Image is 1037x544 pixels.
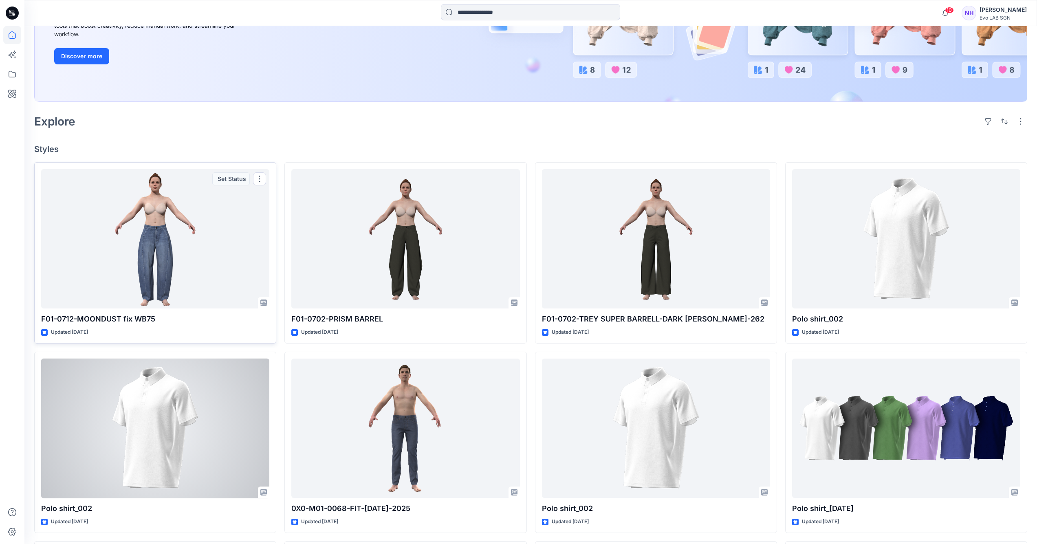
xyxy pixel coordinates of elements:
p: Updated [DATE] [802,518,839,526]
div: [PERSON_NAME] [980,5,1027,15]
p: F01-0712-MOONDUST fix WB75 [41,313,269,325]
span: 10 [945,7,954,13]
p: Updated [DATE] [552,518,589,526]
p: Updated [DATE] [552,328,589,337]
a: F01-0702-PRISM BARREL [291,169,520,309]
p: Updated [DATE] [802,328,839,337]
p: Updated [DATE] [301,328,338,337]
a: Polo shirt_002 [542,359,770,498]
a: Polo shirt_002 [792,169,1020,309]
p: F01-0702-PRISM BARREL [291,313,520,325]
a: 0X0-M01-0068-FIT-JUL-2025 [291,359,520,498]
a: F01-0712-MOONDUST fix WB75 [41,169,269,309]
p: Polo shirt_002 [792,313,1020,325]
p: 0X0-M01-0068-FIT-[DATE]-2025 [291,503,520,514]
h2: Explore [34,115,75,128]
a: F01-0702-TREY SUPER BARRELL-DARK LODEN-262 [542,169,770,309]
a: Polo shirt_11Sep2025 [792,359,1020,498]
p: Updated [DATE] [301,518,338,526]
p: Polo shirt_[DATE] [792,503,1020,514]
p: Polo shirt_002 [542,503,770,514]
button: Discover more [54,48,109,64]
p: Polo shirt_002 [41,503,269,514]
h4: Styles [34,144,1027,154]
p: F01-0702-TREY SUPER BARRELL-DARK [PERSON_NAME]-262 [542,313,770,325]
a: Polo shirt_002 [41,359,269,498]
p: Updated [DATE] [51,518,88,526]
div: Evo LAB SGN [980,15,1027,21]
div: NH [962,6,976,20]
a: Discover more [54,48,238,64]
p: Updated [DATE] [51,328,88,337]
